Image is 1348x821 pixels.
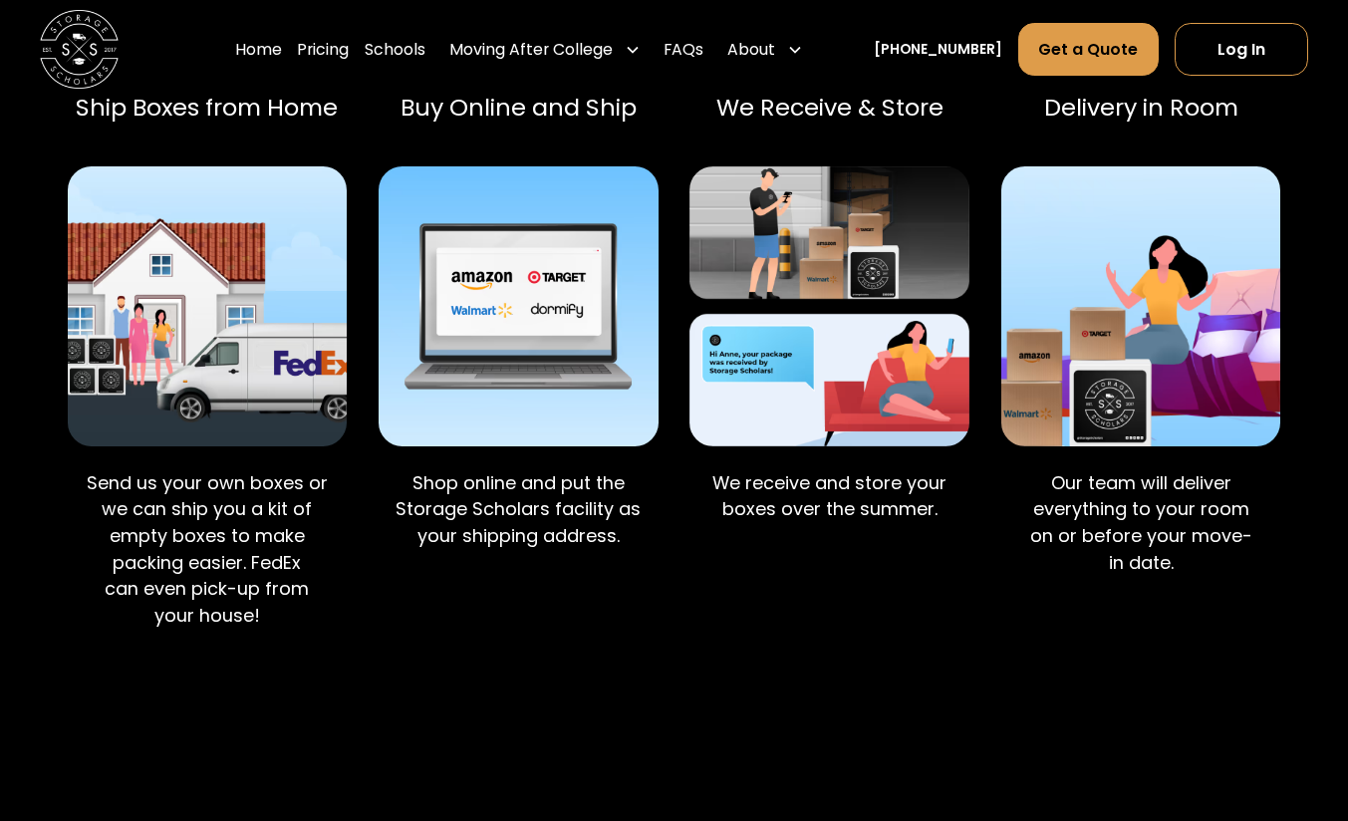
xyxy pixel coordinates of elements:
[395,470,643,550] p: Shop online and put the Storage Scholars facility as your shipping address.
[664,22,703,77] a: FAQs
[1001,94,1281,122] div: Delivery in Room
[235,22,282,77] a: Home
[874,39,1002,60] a: [PHONE_NUMBER]
[705,470,953,523] p: We receive and store your boxes over the summer.
[719,22,810,77] div: About
[1016,470,1264,577] p: Our team will deliver everything to your room on or before your move-in date.
[68,94,348,122] div: Ship Boxes from Home
[365,22,425,77] a: Schools
[1175,23,1308,76] a: Log In
[441,22,648,77] div: Moving After College
[40,10,119,89] img: Storage Scholars main logo
[83,470,331,630] p: Send us your own boxes or we can ship you a kit of empty boxes to make packing easier. FedEx can ...
[727,38,775,62] div: About
[379,94,659,122] div: Buy Online and Ship
[689,94,969,122] div: We Receive & Store
[1018,23,1160,76] a: Get a Quote
[297,22,349,77] a: Pricing
[449,38,613,62] div: Moving After College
